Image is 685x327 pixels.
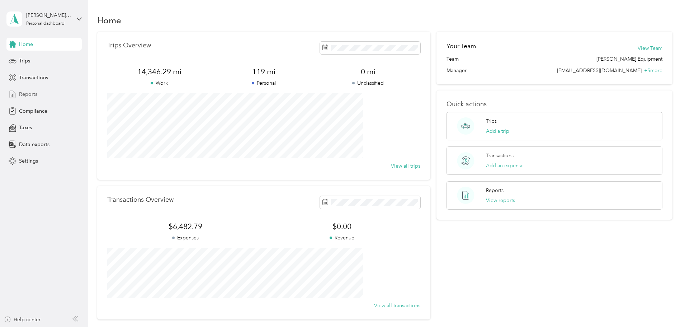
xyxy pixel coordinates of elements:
span: Taxes [19,124,32,131]
p: Transactions [486,152,514,159]
span: 119 mi [212,67,316,77]
button: View Team [638,45,662,52]
span: [PERSON_NAME] Equipment [596,55,662,63]
p: Unclassified [316,79,420,87]
iframe: Everlance-gr Chat Button Frame [645,287,685,327]
span: 14,346.29 mi [107,67,212,77]
span: 0 mi [316,67,420,77]
span: Compliance [19,107,47,115]
button: View reports [486,197,515,204]
span: [EMAIL_ADDRESS][DOMAIN_NAME] [557,67,642,74]
span: Reports [19,90,37,98]
span: Transactions [19,74,48,81]
button: Add an expense [486,162,524,169]
span: Data exports [19,141,49,148]
button: Add a trip [486,127,509,135]
div: [PERSON_NAME] Love [26,11,71,19]
p: Work [107,79,212,87]
span: + 5 more [644,67,662,74]
span: Home [19,41,33,48]
p: Trips [486,117,497,125]
span: $0.00 [264,221,420,232]
span: Team [447,55,459,63]
p: Quick actions [447,101,662,108]
span: Trips [19,57,30,65]
h1: Home [97,17,121,24]
div: Personal dashboard [26,22,65,26]
button: Help center [4,316,41,323]
button: View all transactions [374,302,420,309]
span: Manager [447,67,467,74]
p: Revenue [264,234,420,242]
span: Settings [19,157,38,165]
p: Reports [486,187,504,194]
span: $6,482.79 [107,221,264,232]
h2: Your Team [447,42,476,51]
p: Transactions Overview [107,196,174,204]
p: Personal [212,79,316,87]
p: Trips Overview [107,42,151,49]
p: Expenses [107,234,264,242]
button: View all trips [391,162,420,170]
